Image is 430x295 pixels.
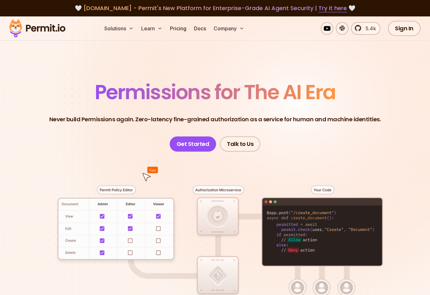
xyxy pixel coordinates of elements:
[139,22,165,35] button: Learn
[170,136,216,152] a: Get Started
[220,136,260,152] a: Talk to Us
[102,22,136,35] button: Solutions
[362,25,376,32] span: 5.4k
[211,22,247,35] button: Company
[351,22,380,35] a: 5.4k
[6,18,68,39] img: Permit logo
[49,115,381,124] p: Never build Permissions again. Zero-latency fine-grained authorization as a service for human and...
[388,21,421,36] a: Sign In
[95,78,336,106] span: Permissions for The AI Era
[83,4,347,12] span: [DOMAIN_NAME] - Permit's New Platform for Enterprise-Grade AI Agent Security |
[191,22,209,35] a: Docs
[167,22,189,35] a: Pricing
[318,4,347,12] a: Try it here
[15,4,415,13] div: 🤍 🤍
